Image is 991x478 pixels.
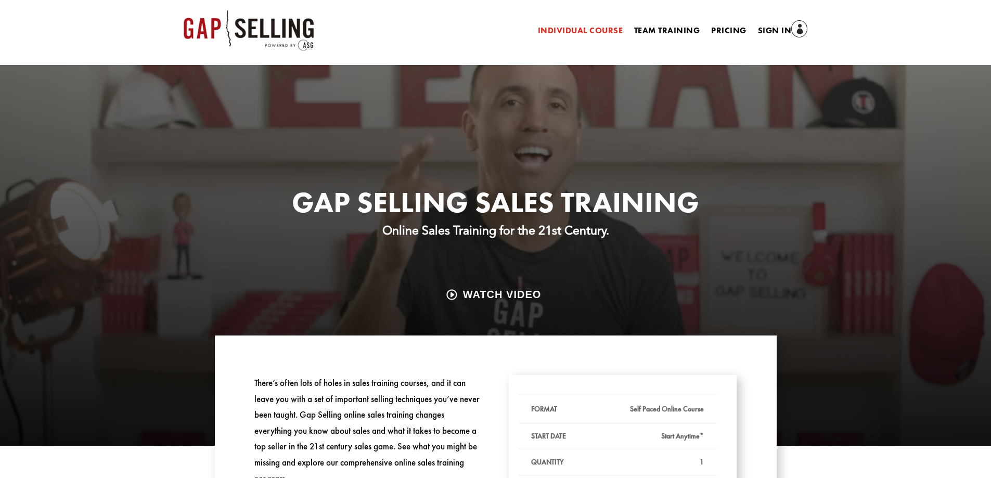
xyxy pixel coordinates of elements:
[758,24,808,38] a: Sign In
[634,27,700,38] a: Team Training
[700,457,704,467] strong: 1
[630,404,704,414] strong: Self Paced Online Course
[661,431,704,441] strong: Start Anytime*
[531,404,557,414] strong: FORMAT
[215,188,777,222] h1: Gap Selling Sales Training
[538,27,623,38] a: Individual Course
[438,285,554,304] a: watch video
[531,431,566,441] strong: START DATE
[711,27,746,38] a: Pricing
[531,457,564,467] strong: QUANTITY
[215,222,777,239] p: Online Sales Training for the 21st Century.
